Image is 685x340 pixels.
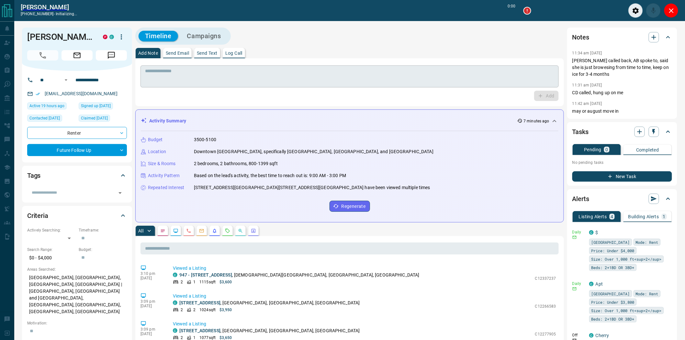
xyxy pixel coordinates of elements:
p: Activity Pattern [148,172,180,179]
span: initializing... [56,12,77,16]
a: Apt [596,281,603,287]
p: Building Alerts [628,214,659,219]
p: 1 [663,214,666,219]
p: 0:00 [508,3,516,18]
span: Mode: Rent [636,239,658,245]
div: Tue Nov 09 2021 [79,115,127,124]
p: Motivation: [27,320,127,326]
p: Timeframe: [79,227,127,233]
p: 3500-5100 [194,136,216,143]
div: Tasks [572,124,672,140]
p: [PERSON_NAME] called back, AB spoke to, said she is just browesing from time to time, keep on ice... [572,57,672,78]
p: Send Email [166,51,189,55]
p: 3:09 pm [140,327,163,332]
p: 2 bedrooms, 2 bathrooms, 800-1399 sqft [194,160,278,167]
div: Renter [27,127,127,139]
p: [DATE] [140,304,163,308]
p: 4 [611,214,613,219]
p: C12337237 [535,276,556,281]
p: Location [148,148,166,155]
p: C12277905 [535,331,556,337]
p: $3,950 [219,307,232,313]
p: Size & Rooms [148,160,176,167]
p: No pending tasks [572,158,672,167]
span: Size: Over 1,000 ft<sup>2</sup> [591,256,662,262]
p: Viewed a Listing [173,321,556,327]
p: 1024 sqft [199,307,216,313]
span: Beds: 2+1BD OR 3BD+ [591,264,634,271]
svg: Agent Actions [251,228,256,233]
div: Mon Aug 11 2025 [27,102,75,111]
h2: Alerts [572,194,589,204]
p: Downtown [GEOGRAPHIC_DATA], specifically [GEOGRAPHIC_DATA], [GEOGRAPHIC_DATA], and [GEOGRAPHIC_DATA] [194,148,433,155]
div: Thu Dec 12 2024 [27,115,75,124]
div: Wed Jan 22 2020 [79,102,127,111]
p: $3,600 [219,279,232,285]
p: Daily [572,281,585,287]
div: condos.ca [589,282,594,286]
svg: Lead Browsing Activity [173,228,178,233]
p: Daily [572,229,585,235]
p: Based on the lead's activity, the best time to reach out is: 9:00 AM - 3:00 PM [194,172,346,179]
p: Actively Searching: [27,227,75,233]
p: Search Range: [27,247,75,253]
p: may or august move in [572,108,672,115]
span: [GEOGRAPHIC_DATA] [591,239,630,245]
a: Cherry [596,333,609,338]
button: Timeline [139,31,178,41]
p: 7 minutes ago [524,118,549,124]
a: [STREET_ADDRESS] [179,300,220,305]
p: 2 [181,307,183,313]
span: Price: Under $3,800 [591,299,634,305]
button: Open [62,76,70,84]
button: New Task [572,171,672,182]
p: [PHONE_NUMBER] - [21,11,77,17]
p: , [GEOGRAPHIC_DATA], [GEOGRAPHIC_DATA], [GEOGRAPHIC_DATA] [179,327,360,334]
svg: Requests [225,228,230,233]
span: Mode: Rent [636,290,658,297]
p: Repeated Interest [148,184,184,191]
p: [GEOGRAPHIC_DATA], [GEOGRAPHIC_DATA], [GEOGRAPHIC_DATA], [GEOGRAPHIC_DATA] | [GEOGRAPHIC_DATA], [... [27,272,127,317]
div: Notes [572,29,672,45]
p: 2 [181,279,183,285]
span: Price: Under $4,000 [591,247,634,254]
a: [PERSON_NAME] [21,3,77,11]
p: [DATE] [140,332,163,336]
div: Criteria [27,208,127,223]
div: Audio Settings [628,3,643,18]
svg: Calls [186,228,191,233]
div: Mute [646,3,661,18]
h2: Tasks [572,127,589,137]
p: Areas Searched: [27,266,127,272]
span: Beds: 2+1BD OR 3BD+ [591,316,634,322]
h1: [PERSON_NAME] [27,32,93,42]
p: 11:31 am [DATE] [572,83,602,87]
p: , [GEOGRAPHIC_DATA], [GEOGRAPHIC_DATA], [GEOGRAPHIC_DATA] [179,300,360,306]
p: 3:10 pm [140,271,163,276]
span: [GEOGRAPHIC_DATA] [591,290,630,297]
svg: Listing Alerts [212,228,217,233]
p: 11:34 am [DATE] [572,51,602,55]
span: Size: Over 1,000 ft<sup>2</sup> [591,307,662,314]
p: [DATE] [140,276,163,280]
a: [STREET_ADDRESS] [179,328,220,333]
span: Contacted [DATE] [29,115,60,121]
a: [EMAIL_ADDRESS][DOMAIN_NAME] [45,91,118,96]
p: Send Text [197,51,218,55]
p: Pending [584,147,601,152]
div: Tags [27,168,127,183]
svg: Email Verified [36,92,40,96]
h2: Notes [572,32,589,42]
p: Off [572,332,585,338]
span: Claimed [DATE] [81,115,108,121]
span: Call [27,50,58,61]
p: 1 [193,279,196,285]
p: Viewed a Listing [173,265,556,272]
div: Alerts [572,191,672,207]
p: Budget: [79,247,127,253]
span: Signed up [DATE] [81,103,111,109]
a: 947 - [STREET_ADDRESS] [179,272,232,278]
svg: Email [572,235,577,240]
button: Open [116,188,125,198]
